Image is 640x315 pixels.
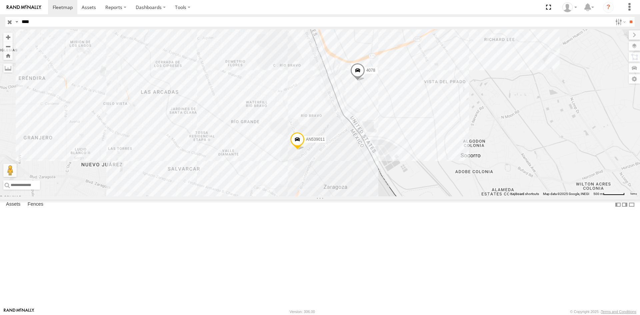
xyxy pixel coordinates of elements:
a: Visit our Website [4,308,34,315]
button: Map Scale: 500 m per 61 pixels [591,192,627,196]
div: Version: 306.00 [290,310,315,314]
span: AN539011 [306,137,325,142]
label: Map Settings [629,74,640,84]
label: Dock Summary Table to the Right [621,200,628,209]
span: 4078 [366,68,375,72]
a: Terms (opens in new tab) [630,193,637,195]
button: Keyboard shortcuts [510,192,539,196]
i: ? [603,2,614,13]
span: 500 m [593,192,603,196]
label: Search Query [14,17,19,27]
label: Search Filter Options [613,17,627,27]
label: Hide Summary Table [628,200,635,209]
button: Zoom Home [3,51,13,60]
div: © Copyright 2025 - [570,310,636,314]
label: Dock Summary Table to the Left [615,200,621,209]
span: Map data ©2025 Google, INEGI [543,192,589,196]
label: Assets [3,200,24,209]
img: rand-logo.svg [7,5,41,10]
div: Andres Lujan [560,2,579,12]
button: Zoom out [3,42,13,51]
a: Terms and Conditions [601,310,636,314]
label: Fences [24,200,47,209]
button: Zoom in [3,33,13,42]
button: Drag Pegman onto the map to open Street View [3,164,17,177]
label: Measure [3,63,13,73]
